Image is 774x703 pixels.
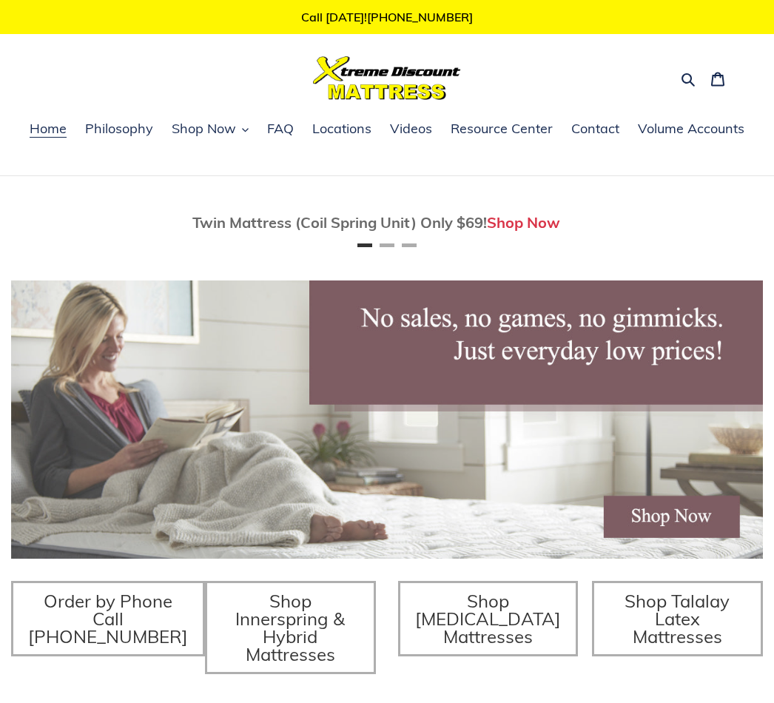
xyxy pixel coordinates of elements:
a: Philosophy [78,118,161,141]
img: Xtreme Discount Mattress [313,56,461,100]
a: Home [22,118,74,141]
span: FAQ [267,120,294,138]
span: Videos [390,120,432,138]
span: Shop Innerspring & Hybrid Mattresses [235,590,345,665]
span: Locations [312,120,371,138]
a: Locations [305,118,379,141]
img: herobannermay2022-1652879215306_1200x.jpg [11,280,763,559]
span: Philosophy [85,120,153,138]
a: Volume Accounts [630,118,752,141]
a: [PHONE_NUMBER] [367,10,473,24]
span: Contact [571,120,619,138]
span: Shop Now [172,120,236,138]
button: Page 1 [357,243,372,247]
a: Order by Phone Call [PHONE_NUMBER] [11,581,205,656]
a: Shop Talalay Latex Mattresses [592,581,764,656]
span: Resource Center [451,120,553,138]
span: Order by Phone Call [PHONE_NUMBER] [28,590,188,647]
a: Shop [MEDICAL_DATA] Mattresses [398,581,578,656]
button: Page 3 [402,243,417,247]
span: Shop Talalay Latex Mattresses [625,590,730,647]
span: Twin Mattress (Coil Spring Unit) Only $69! [192,213,487,232]
a: Shop Now [487,213,560,232]
a: Contact [564,118,627,141]
a: Resource Center [443,118,560,141]
a: Shop Innerspring & Hybrid Mattresses [205,581,377,674]
span: Volume Accounts [638,120,744,138]
span: Shop [MEDICAL_DATA] Mattresses [415,590,561,647]
span: Home [30,120,67,138]
a: FAQ [260,118,301,141]
button: Page 2 [380,243,394,247]
a: Videos [383,118,440,141]
button: Shop Now [164,118,256,141]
